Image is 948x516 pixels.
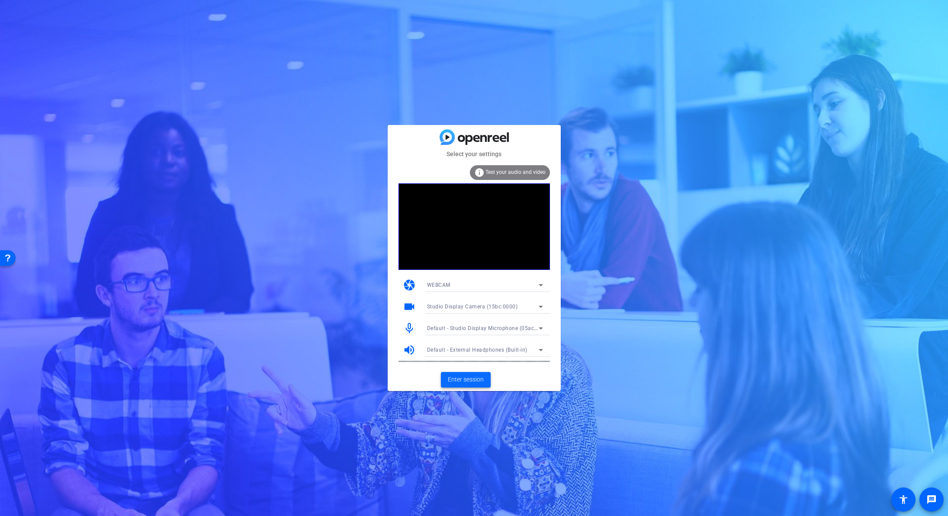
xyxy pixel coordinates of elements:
[403,322,416,335] mat-icon: mic_none
[388,149,561,159] mat-card-subtitle: Select your settings
[427,347,527,353] span: Default - External Headphones (Built-in)
[898,494,909,505] mat-icon: accessibility
[403,343,416,356] mat-icon: volume_up
[441,372,491,388] button: Enter session
[485,169,546,175] span: Test your audio and video
[427,282,450,288] span: WEBCAM
[427,324,551,331] span: Default - Studio Display Microphone (05ac:1114)
[403,300,416,313] mat-icon: videocam
[403,279,416,292] mat-icon: camera
[448,375,484,384] span: Enter session
[474,167,485,178] mat-icon: info
[440,129,509,144] img: blue-gradient.svg
[427,304,518,310] span: Studio Display Camera (15bc:0000)
[926,494,937,505] mat-icon: message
